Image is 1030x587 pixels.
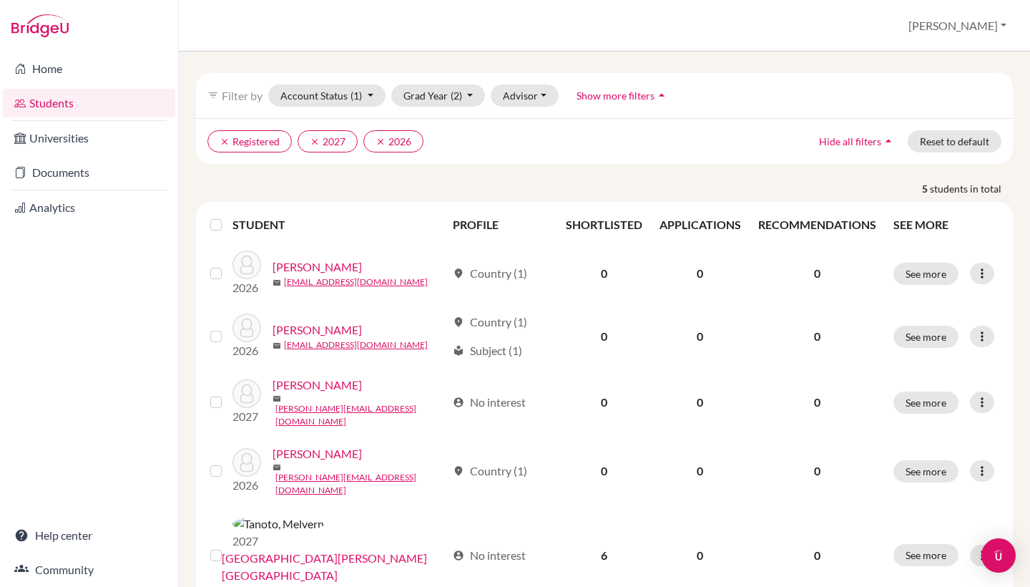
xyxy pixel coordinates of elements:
[232,208,444,242] th: STUDENT
[453,462,527,480] div: Country (1)
[3,158,175,187] a: Documents
[930,181,1013,196] span: students in total
[232,251,261,279] img: Tan, Enzo
[222,89,263,102] span: Filter by
[350,89,362,102] span: (1)
[298,130,358,152] button: clear2027
[3,193,175,222] a: Analytics
[232,448,261,477] img: Tanaka, Kevin
[222,550,446,584] a: [GEOGRAPHIC_DATA][PERSON_NAME][GEOGRAPHIC_DATA]
[310,137,320,147] i: clear
[3,521,175,550] a: Help center
[273,463,281,472] span: mail
[651,242,750,305] td: 0
[651,208,750,242] th: APPLICATIONS
[275,402,446,428] a: [PERSON_NAME][EMAIL_ADDRESS][DOMAIN_NAME]
[453,550,464,561] span: account_circle
[893,392,958,414] button: See more
[232,314,261,342] img: Tan, Marvin
[453,345,464,356] span: local_library
[758,394,876,411] p: 0
[3,54,175,83] a: Home
[268,84,386,107] button: Account Status(1)
[893,263,958,285] button: See more
[453,394,526,411] div: No interest
[557,242,651,305] td: 0
[207,89,219,101] i: filter_list
[557,208,651,242] th: SHORTLISTED
[232,477,261,494] p: 2026
[557,368,651,437] td: 0
[893,326,958,348] button: See more
[557,437,651,505] td: 0
[902,12,1013,39] button: [PERSON_NAME]
[807,130,908,152] button: Hide all filtersarrow_drop_up
[491,84,559,107] button: Advisor
[3,124,175,152] a: Universities
[577,89,654,102] span: Show more filters
[273,321,362,339] a: [PERSON_NAME]
[273,377,362,394] a: [PERSON_NAME]
[273,445,362,462] a: [PERSON_NAME]
[758,547,876,564] p: 0
[453,465,464,477] span: location_on
[273,341,281,350] span: mail
[651,368,750,437] td: 0
[444,208,556,242] th: PROFILE
[232,533,324,550] p: 2027
[391,84,486,107] button: Grad Year(2)
[3,89,175,117] a: Students
[893,460,958,482] button: See more
[453,268,464,279] span: location_on
[758,265,876,282] p: 0
[220,137,230,147] i: clear
[453,265,527,282] div: Country (1)
[284,276,428,288] a: [EMAIL_ADDRESS][DOMAIN_NAME]
[564,84,681,107] button: Show more filtersarrow_drop_up
[758,462,876,480] p: 0
[750,208,885,242] th: RECOMMENDATIONS
[654,88,669,102] i: arrow_drop_up
[284,339,428,351] a: [EMAIL_ADDRESS][DOMAIN_NAME]
[273,258,362,276] a: [PERSON_NAME]
[232,342,261,359] p: 2026
[363,130,423,152] button: clear2026
[451,89,462,102] span: (2)
[207,130,292,152] button: clearRegistered
[275,471,446,497] a: [PERSON_NAME][EMAIL_ADDRESS][DOMAIN_NAME]
[453,342,522,359] div: Subject (1)
[893,544,958,566] button: See more
[981,538,1016,573] div: Open Intercom Messenger
[453,314,527,331] div: Country (1)
[376,137,386,147] i: clear
[557,305,651,368] td: 0
[232,408,261,425] p: 2027
[273,394,281,403] span: mail
[453,397,464,408] span: account_circle
[885,208,1007,242] th: SEE MORE
[651,305,750,368] td: 0
[651,437,750,505] td: 0
[922,181,930,196] strong: 5
[273,278,281,287] span: mail
[453,547,526,564] div: No interest
[881,134,896,148] i: arrow_drop_up
[232,279,261,296] p: 2026
[908,130,1001,152] button: Reset to default
[758,328,876,345] p: 0
[232,379,261,408] img: Tan, Muhammad
[453,316,464,328] span: location_on
[232,515,324,533] img: Tanoto, Melvern
[819,135,881,147] span: Hide all filters
[11,14,69,37] img: Bridge-U
[3,556,175,584] a: Community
